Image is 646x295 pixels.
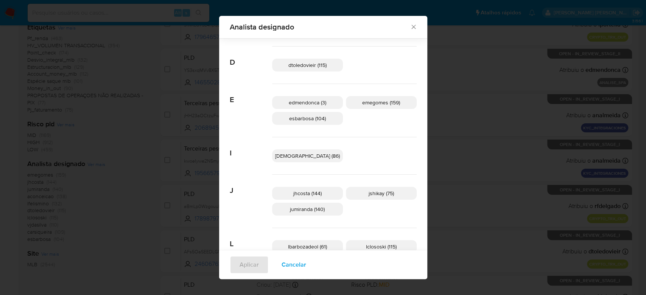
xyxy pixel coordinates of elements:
[230,23,410,31] span: Analista designado
[230,47,272,67] span: D
[289,99,326,106] span: edmendonca (3)
[346,96,417,109] div: emegomes (159)
[230,175,272,195] span: J
[272,59,343,71] div: dtoledovieir (115)
[272,203,343,216] div: jumiranda (140)
[366,243,397,250] span: lclososki (115)
[346,187,417,200] div: jshikay (75)
[230,137,272,158] span: I
[282,256,306,273] span: Cancelar
[230,228,272,248] span: L
[288,61,327,69] span: dtoledovieir (115)
[272,256,316,274] button: Cancelar
[272,149,343,162] div: [DEMOGRAPHIC_DATA] (86)
[230,84,272,104] span: E
[272,96,343,109] div: edmendonca (3)
[362,99,400,106] span: emegomes (159)
[346,240,417,253] div: lclososki (115)
[410,23,417,30] button: Fechar
[272,112,343,125] div: esbarbosa (104)
[293,189,322,197] span: jhcosta (144)
[290,205,325,213] span: jumiranda (140)
[289,115,326,122] span: esbarbosa (104)
[288,243,327,250] span: lbarbozadeol (61)
[272,240,343,253] div: lbarbozadeol (61)
[275,152,340,160] span: [DEMOGRAPHIC_DATA] (86)
[369,189,394,197] span: jshikay (75)
[272,187,343,200] div: jhcosta (144)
